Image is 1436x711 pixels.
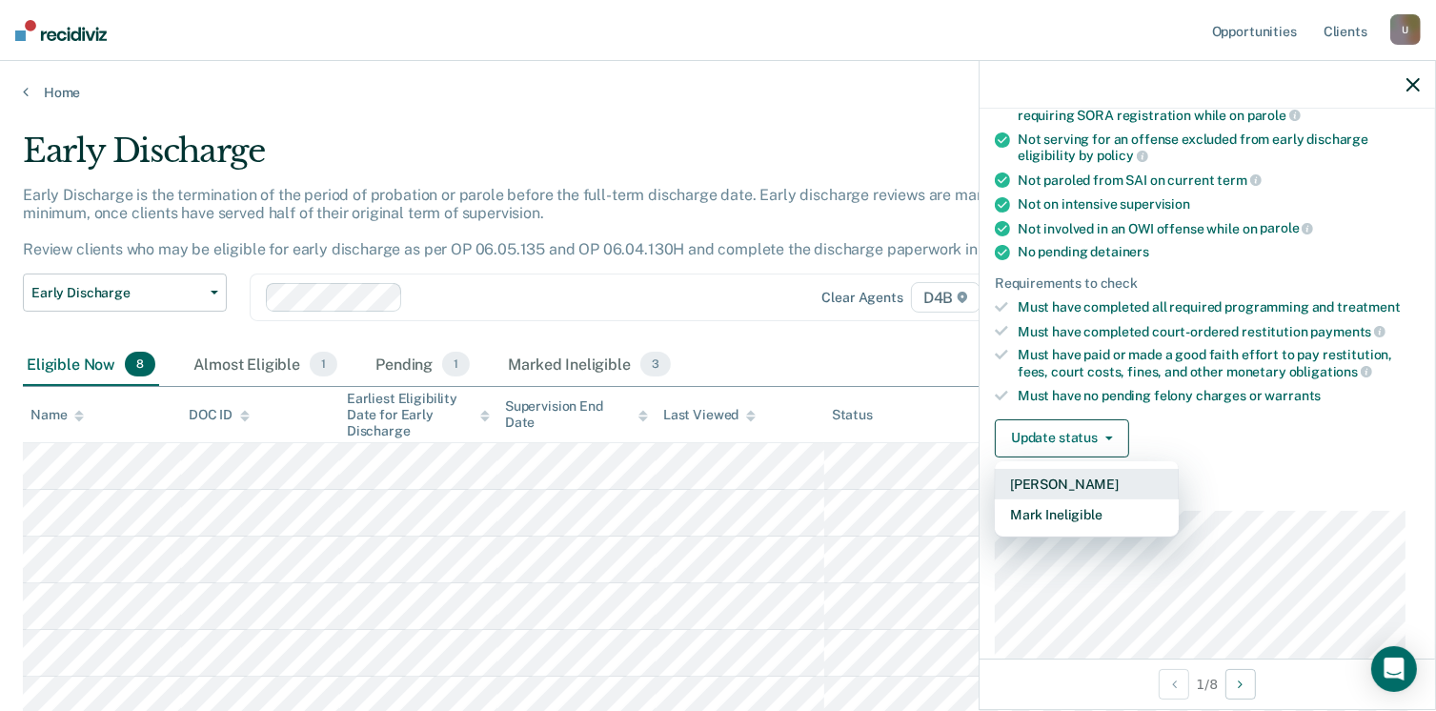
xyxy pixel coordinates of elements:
span: D4B [911,282,981,313]
span: detainers [1090,244,1149,259]
span: supervision [1121,196,1190,212]
span: 3 [640,352,671,376]
div: Marked Ineligible [504,344,675,386]
div: Must have no pending felony charges or [1018,388,1420,404]
button: [PERSON_NAME] [995,469,1179,499]
a: Home [23,84,1413,101]
div: Last Viewed [663,407,756,423]
button: Update status [995,419,1129,457]
div: Not paroled from SAI on current [1018,172,1420,189]
div: Clear agents [822,290,903,306]
div: Must have completed all required programming and [1018,299,1420,315]
span: term [1218,173,1262,188]
div: Must have paid or made a good faith effort to pay restitution, fees, court costs, fines, and othe... [1018,347,1420,379]
div: Name [30,407,84,423]
span: 8 [125,352,155,376]
img: Recidiviz [15,20,107,41]
div: Eligible Now [23,344,159,386]
div: Not involved in an OWI offense while on [1018,220,1420,237]
div: Early Discharge [23,132,1100,186]
div: Open Intercom Messenger [1371,646,1417,692]
div: Not on intensive [1018,196,1420,213]
div: Supervision End Date [505,398,648,431]
span: policy [1097,148,1148,163]
div: Almost Eligible [190,344,341,386]
span: 1 [310,352,337,376]
span: parole [1247,108,1301,123]
p: Early Discharge is the termination of the period of probation or parole before the full-term disc... [23,186,1047,259]
div: Pending [372,344,474,386]
span: payments [1311,324,1386,339]
div: U [1390,14,1421,45]
div: DOC ID [189,407,250,423]
button: Mark Ineligible [995,499,1179,530]
div: Not serving for an offense excluded from early discharge eligibility by [1018,132,1420,164]
span: warrants [1265,388,1322,403]
span: obligations [1289,364,1372,379]
dt: Supervision [995,488,1420,504]
div: No pending [1018,244,1420,260]
div: Earliest Eligibility Date for Early Discharge [347,391,490,438]
span: 1 [442,352,470,376]
span: treatment [1337,299,1401,315]
div: Requirements to check [995,275,1420,292]
span: Early Discharge [31,285,203,301]
button: Next Opportunity [1225,669,1256,700]
div: Must have completed court-ordered restitution [1018,323,1420,340]
button: Previous Opportunity [1159,669,1189,700]
div: 1 / 8 [980,659,1435,709]
span: parole [1260,220,1313,235]
div: Status [832,407,873,423]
